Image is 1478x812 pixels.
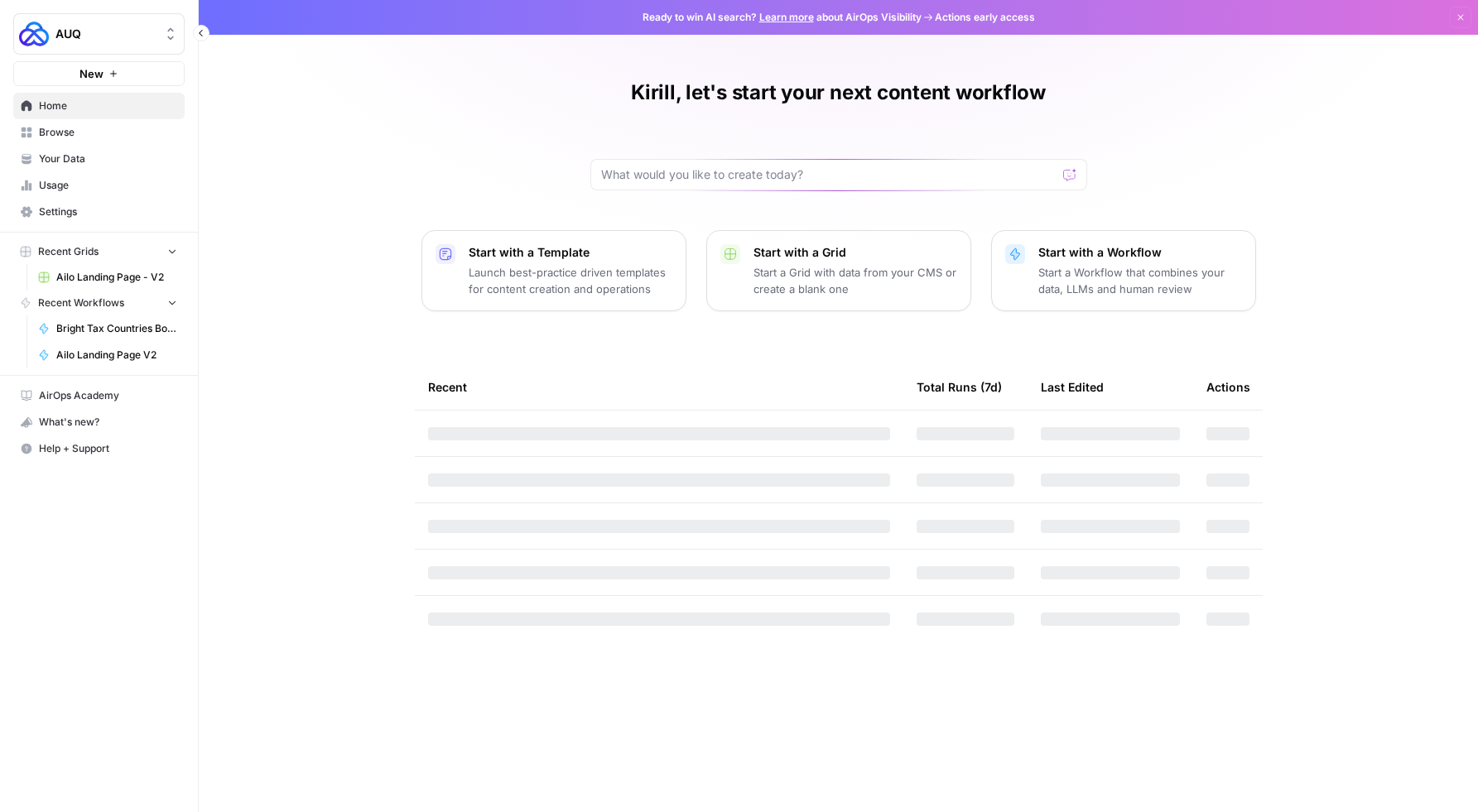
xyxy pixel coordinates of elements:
span: Usage [39,178,177,193]
button: Workspace: AUQ [13,13,185,55]
h1: Kirill, let's start your next content workflow [631,79,1046,106]
div: Total Runs (7d) [917,364,1002,410]
input: What would you like to create today? [601,166,1057,183]
span: Your Data [39,151,177,166]
span: Ailo Landing Page V2 [56,348,177,363]
span: Browse [39,125,177,140]
button: Recent Workflows [13,291,185,315]
p: Start with a Workflow [1038,244,1242,261]
div: Actions [1206,364,1250,410]
button: Start with a TemplateLaunch best-practice driven templates for content creation and operations [421,230,686,311]
img: AUQ Logo [19,19,49,49]
a: Home [13,93,185,119]
a: Ailo Landing Page V2 [31,342,185,368]
button: What's new? [13,409,185,435]
a: Learn more [759,11,814,23]
button: Start with a WorkflowStart a Workflow that combines your data, LLMs and human review [991,230,1256,311]
a: Settings [13,199,185,225]
span: Help + Support [39,441,177,456]
span: Home [39,98,177,113]
a: Browse [13,119,185,146]
span: AirOps Academy [39,388,177,403]
p: Start with a Template [469,244,672,261]
span: Bright Tax Countries Bottom Tier [56,321,177,336]
p: Start with a Grid [753,244,957,261]
a: Your Data [13,146,185,172]
button: Start with a GridStart a Grid with data from your CMS or create a blank one [706,230,971,311]
p: Start a Grid with data from your CMS or create a blank one [753,264,957,297]
a: Bright Tax Countries Bottom Tier [31,315,185,342]
a: Usage [13,172,185,199]
span: Actions early access [935,10,1035,25]
div: Recent [428,364,890,410]
span: Recent Workflows [38,295,124,310]
span: AUQ [55,26,156,42]
span: Recent Grids [38,244,99,259]
span: Ready to win AI search? about AirOps Visibility [643,10,922,25]
a: AirOps Academy [13,382,185,409]
span: Settings [39,204,177,219]
button: New [13,61,185,86]
span: Ailo Landing Page - V2 [56,270,177,285]
p: Launch best-practice driven templates for content creation and operations [469,264,672,297]
div: Last Edited [1041,364,1104,410]
span: New [79,65,104,82]
a: Ailo Landing Page - V2 [31,264,185,291]
button: Help + Support [13,435,185,462]
button: Recent Grids [13,239,185,264]
p: Start a Workflow that combines your data, LLMs and human review [1038,264,1242,297]
div: What's new? [14,410,184,435]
